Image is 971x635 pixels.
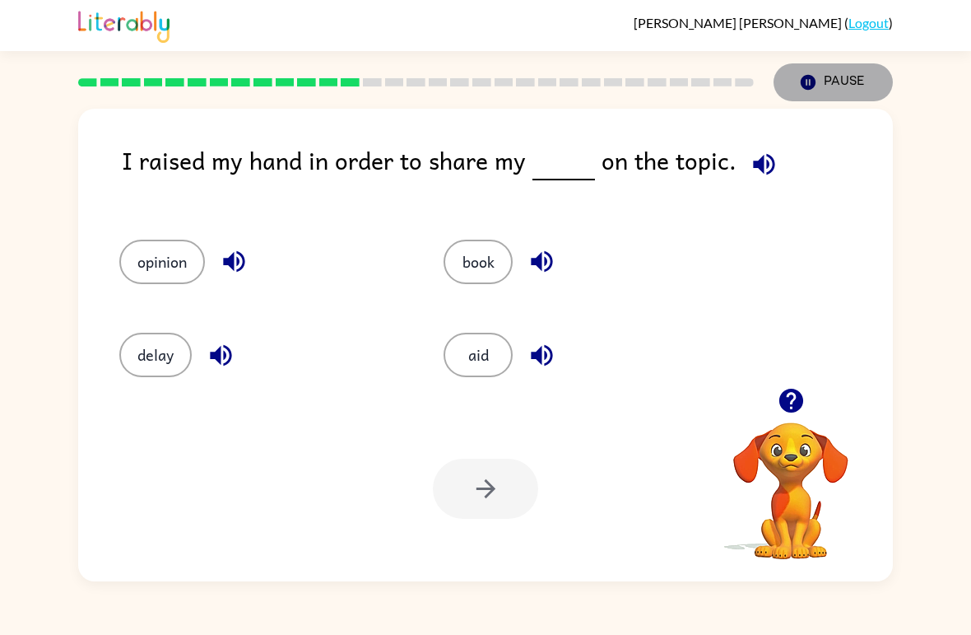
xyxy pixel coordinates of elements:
button: Pause [774,63,893,101]
div: I raised my hand in order to share my on the topic. [122,142,893,207]
div: ( ) [634,15,893,30]
a: Logout [848,15,889,30]
button: delay [119,333,192,377]
button: book [444,240,513,284]
span: [PERSON_NAME] [PERSON_NAME] [634,15,844,30]
video: Your browser must support playing .mp4 files to use Literably. Please try using another browser. [709,397,873,562]
button: opinion [119,240,205,284]
button: aid [444,333,513,377]
img: Literably [78,7,170,43]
